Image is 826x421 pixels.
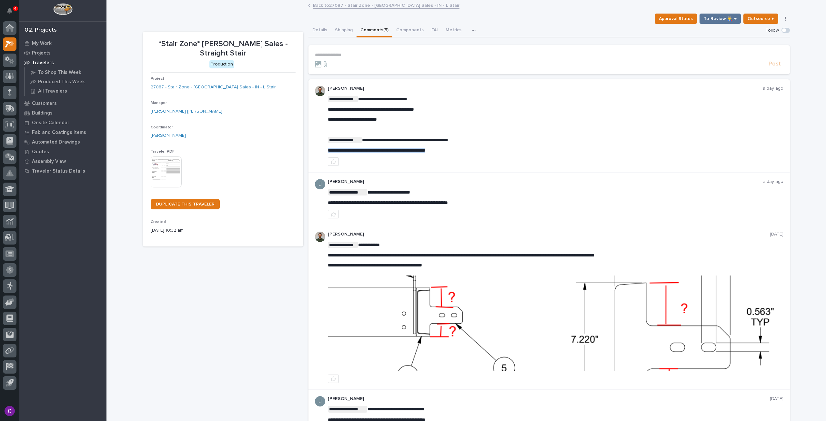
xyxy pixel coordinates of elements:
[442,24,465,37] button: Metrics
[32,41,52,46] p: My Work
[19,166,106,176] a: Traveler Status Details
[32,60,54,66] p: Travelers
[25,27,57,34] div: 02. Projects
[151,132,186,139] a: [PERSON_NAME]
[38,88,67,94] p: All Travelers
[156,202,215,206] span: DUPLICATE THIS TRAVELER
[315,86,325,96] img: AATXAJw4slNr5ea0WduZQVIpKGhdapBAGQ9xVsOeEvl5=s96-c
[3,4,16,17] button: Notifications
[209,60,234,68] div: Production
[151,150,175,154] span: Traveler PDF
[8,8,16,18] div: Notifications4
[328,210,339,218] button: like this post
[19,156,106,166] a: Assembly View
[151,101,167,105] span: Manager
[392,24,428,37] button: Components
[766,60,783,68] button: Post
[328,232,770,237] p: [PERSON_NAME]
[770,232,783,237] p: [DATE]
[313,1,459,9] a: Back to27087 - Stair Zone - [GEOGRAPHIC_DATA] Sales - IN - L Stair
[32,139,80,145] p: Automated Drawings
[19,118,106,127] a: Onsite Calendar
[19,108,106,118] a: Buildings
[25,86,106,95] a: All Travelers
[308,24,331,37] button: Details
[151,108,222,115] a: [PERSON_NAME] [PERSON_NAME]
[151,84,276,91] a: 27087 - Stair Zone - [GEOGRAPHIC_DATA] Sales - IN - L Stair
[38,79,85,85] p: Produced This Week
[53,3,72,15] img: Workspace Logo
[19,48,106,58] a: Projects
[328,86,763,91] p: [PERSON_NAME]
[328,396,770,402] p: [PERSON_NAME]
[763,86,783,91] p: a day ago
[151,125,173,129] span: Coordinator
[151,220,166,224] span: Created
[19,38,106,48] a: My Work
[32,149,49,155] p: Quotes
[328,375,339,383] button: like this post
[428,24,442,37] button: FAI
[19,127,106,137] a: Fab and Coatings Items
[38,70,81,75] p: To Shop This Week
[32,159,66,165] p: Assembly View
[32,130,86,135] p: Fab and Coatings Items
[32,50,51,56] p: Projects
[151,227,296,234] p: [DATE] 10:32 am
[14,6,16,11] p: 4
[704,15,737,23] span: To Review 👨‍🏭 →
[32,101,57,106] p: Customers
[32,110,53,116] p: Buildings
[32,120,69,126] p: Onsite Calendar
[659,15,693,23] span: Approval Status
[25,68,106,77] a: To Shop This Week
[19,137,106,147] a: Automated Drawings
[357,24,392,37] button: Comments (5)
[331,24,357,37] button: Shipping
[766,28,779,33] p: Follow
[328,157,339,166] button: like this post
[32,168,85,174] p: Traveler Status Details
[769,60,781,68] span: Post
[151,77,164,81] span: Project
[315,396,325,406] img: ACg8ocIJHU6JEmo4GV-3KL6HuSvSpWhSGqG5DdxF6tKpN6m2=s96-c
[315,179,325,189] img: ACg8ocIJHU6JEmo4GV-3KL6HuSvSpWhSGqG5DdxF6tKpN6m2=s96-c
[19,98,106,108] a: Customers
[315,232,325,242] img: AATXAJw4slNr5ea0WduZQVIpKGhdapBAGQ9xVsOeEvl5=s96-c
[763,179,783,185] p: a day ago
[151,39,296,58] p: *Stair Zone* [PERSON_NAME] Sales - Straight Stair
[748,15,774,23] span: Outsource ↑
[328,179,763,185] p: [PERSON_NAME]
[19,58,106,67] a: Travelers
[743,14,778,24] button: Outsource ↑
[770,396,783,402] p: [DATE]
[19,147,106,156] a: Quotes
[151,199,220,209] a: DUPLICATE THIS TRAVELER
[655,14,697,24] button: Approval Status
[25,77,106,86] a: Produced This Week
[3,404,16,418] button: users-avatar
[700,14,741,24] button: To Review 👨‍🏭 →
